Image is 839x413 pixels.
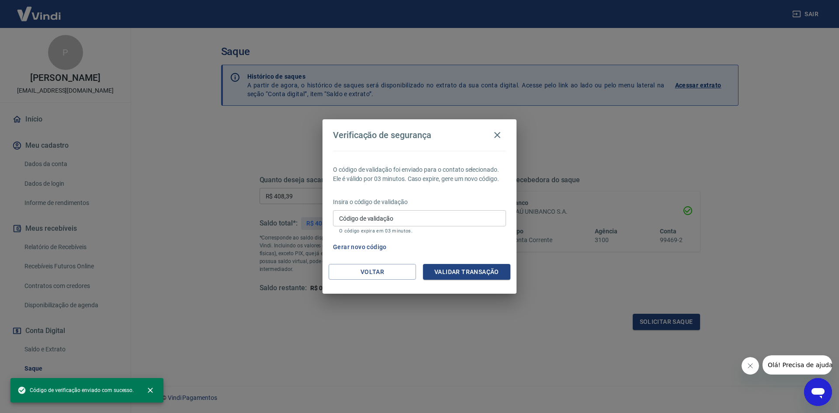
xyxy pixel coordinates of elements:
p: Insira o código de validação [333,198,506,207]
iframe: Botão para abrir a janela de mensagens [804,378,832,406]
h4: Verificação de segurança [333,130,431,140]
span: Olá! Precisa de ajuda? [5,6,73,13]
button: close [141,381,160,400]
p: O código de validação foi enviado para o contato selecionado. Ele é válido por 03 minutos. Caso e... [333,165,506,184]
p: O código expira em 03 minutos. [339,228,500,234]
button: Voltar [329,264,416,280]
button: Gerar novo código [329,239,390,255]
button: Validar transação [423,264,510,280]
iframe: Mensagem da empresa [763,355,832,375]
span: Código de verificação enviado com sucesso. [17,386,134,395]
iframe: Fechar mensagem [742,357,759,375]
